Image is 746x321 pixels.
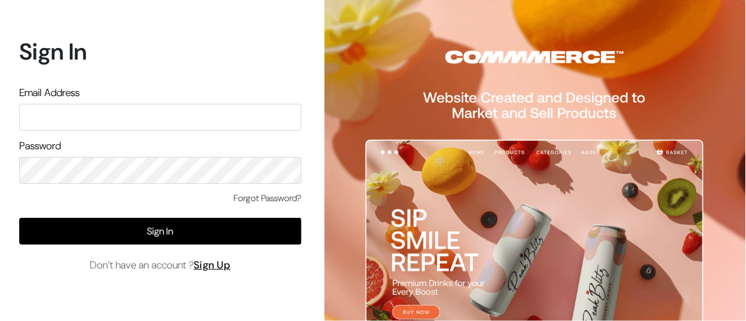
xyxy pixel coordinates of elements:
[19,38,301,65] h1: Sign In
[19,85,80,101] label: Email Address
[19,218,301,245] button: Sign In
[19,138,61,154] label: Password
[233,192,301,205] a: Forgot Password?
[90,258,231,273] span: Don’t have an account ?
[194,258,231,272] a: Sign Up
